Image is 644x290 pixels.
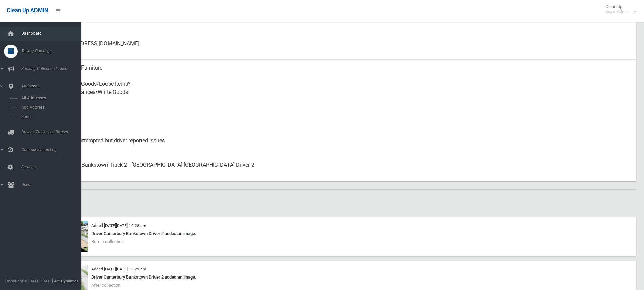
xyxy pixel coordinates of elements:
small: Assigned To [54,169,630,177]
div: [EMAIL_ADDRESS][DOMAIN_NAME] [54,35,630,60]
small: Super Admin [605,9,629,14]
span: Clean Up ADMIN [7,7,48,14]
div: Driver Canterbury Bankstown Driver 2 added an image. [47,273,632,281]
small: Added [DATE][DATE] 10:28 am [91,223,146,228]
span: After collection [91,283,120,288]
span: Communication Log [19,147,86,152]
span: Booking Collection Issues [19,66,86,71]
strong: Jet Dynamics [54,279,78,283]
h2: Images [30,198,636,207]
small: Landline [54,23,630,31]
div: Canterbury Bankstown Truck 2 - [GEOGRAPHIC_DATA] [GEOGRAPHIC_DATA] Driver 2 [54,157,630,181]
span: Add Address [19,105,80,110]
span: Copyright © [DATE]-[DATE] [5,279,53,283]
small: Status [54,145,630,153]
div: None given [54,11,630,35]
span: Zones [19,114,80,119]
small: Added [DATE][DATE] 10:29 am [91,267,146,271]
div: Household Furniture Electronics Household Goods/Loose Items* Metal Appliances/White Goods [54,60,630,108]
div: Collection attempted but driver reported issues [54,133,630,157]
span: Dashboard [19,31,86,36]
div: Driver Canterbury Bankstown Driver 2 added an image. [47,230,632,238]
small: Items [54,96,630,104]
span: Clean Up [602,4,636,14]
span: All Addresses [19,96,80,100]
small: Email [54,48,630,56]
span: Addresses [19,84,86,88]
div: No [54,108,630,133]
span: Settings [19,165,86,169]
span: Before collection [91,239,124,244]
a: [EMAIL_ADDRESS][DOMAIN_NAME]Email [30,35,636,60]
span: Tasks / Bookings [19,49,86,53]
span: Users [19,182,86,187]
small: Oversized [54,121,630,129]
span: Drivers, Trucks and Routes [19,130,86,134]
